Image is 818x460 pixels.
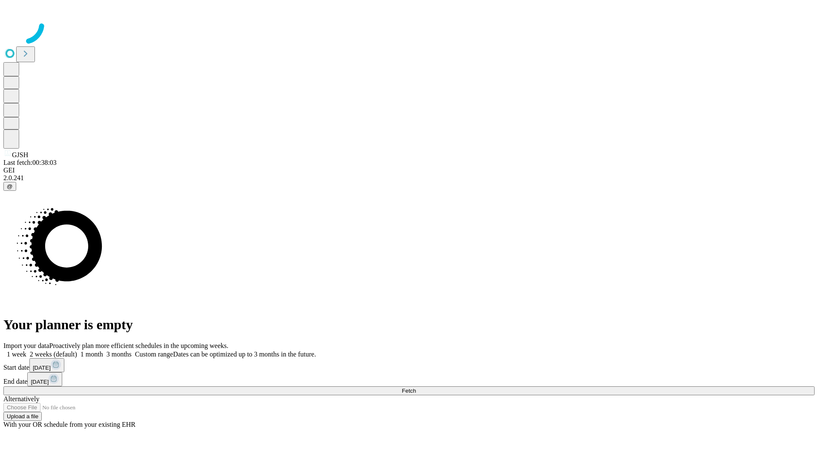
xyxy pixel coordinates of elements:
[3,317,815,333] h1: Your planner is empty
[27,372,62,386] button: [DATE]
[81,351,103,358] span: 1 month
[3,182,16,191] button: @
[3,159,57,166] span: Last fetch: 00:38:03
[3,167,815,174] div: GEI
[135,351,173,358] span: Custom range
[3,395,39,402] span: Alternatively
[107,351,132,358] span: 3 months
[3,342,49,349] span: Import your data
[29,358,64,372] button: [DATE]
[7,351,26,358] span: 1 week
[3,174,815,182] div: 2.0.241
[3,386,815,395] button: Fetch
[3,372,815,386] div: End date
[30,351,77,358] span: 2 weeks (default)
[173,351,316,358] span: Dates can be optimized up to 3 months in the future.
[3,358,815,372] div: Start date
[3,421,135,428] span: With your OR schedule from your existing EHR
[49,342,228,349] span: Proactively plan more efficient schedules in the upcoming weeks.
[7,183,13,190] span: @
[31,379,49,385] span: [DATE]
[402,388,416,394] span: Fetch
[12,151,28,158] span: GJSH
[33,365,51,371] span: [DATE]
[3,412,42,421] button: Upload a file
